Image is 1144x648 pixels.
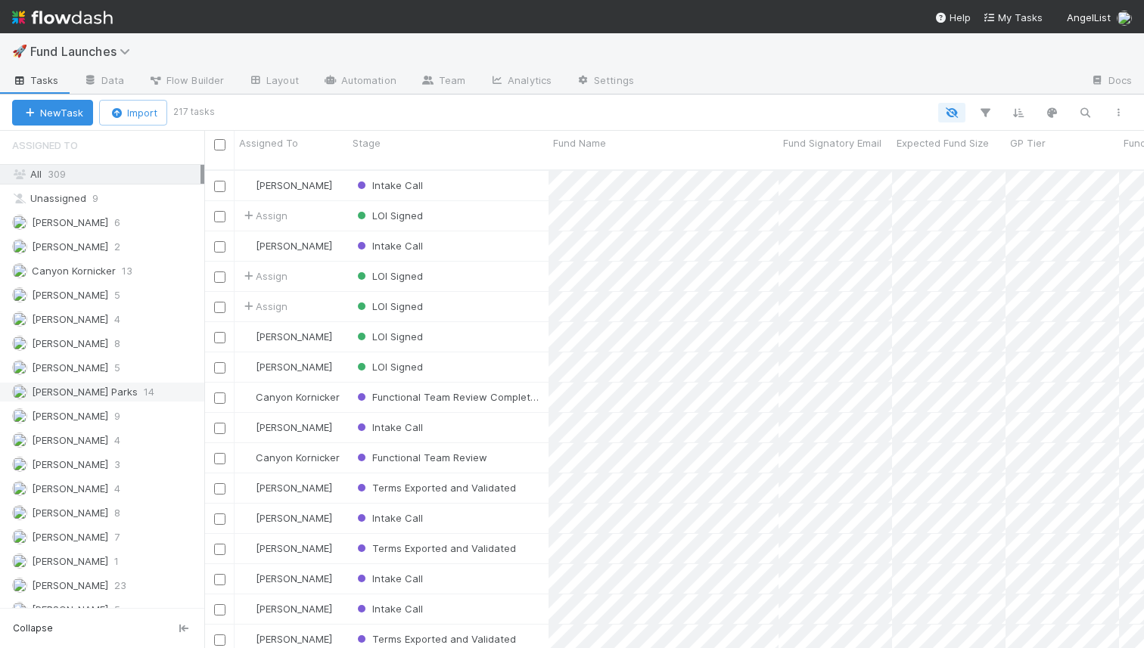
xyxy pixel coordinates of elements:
span: Intake Call [354,240,423,252]
span: Assign [241,268,288,284]
a: Layout [236,70,311,94]
div: [PERSON_NAME] [241,359,332,374]
div: Unassigned [12,189,201,208]
span: 5 [114,600,120,619]
span: Stage [353,135,381,150]
span: 3 [114,455,120,474]
span: Canyon Kornicker [256,451,340,464]
img: avatar_0a9e60f7-03da-485c-bb15-a40c44fcec20.png [1117,11,1132,26]
img: avatar_04f2f553-352a-453f-b9fb-c6074dc60769.png [12,505,27,520]
span: [PERSON_NAME] [32,313,108,325]
img: avatar_d1f4bd1b-0b26-4d9b-b8ad-69b413583d95.png [12,263,27,278]
img: avatar_784ea27d-2d59-4749-b480-57d513651deb.png [12,578,27,593]
img: avatar_ba76ddef-3fd0-4be4-9bc3-126ad567fcd5.png [12,457,27,472]
input: Toggle Row Selected [214,181,225,192]
span: 4 [114,431,120,450]
span: [PERSON_NAME] [256,633,332,645]
img: avatar_60e5bba5-e4c9-4ca2-8b5c-d649d5645218.png [241,542,253,554]
span: [PERSON_NAME] [32,361,108,374]
div: [PERSON_NAME] [241,420,332,435]
span: My Tasks [983,11,1043,23]
input: Toggle Row Selected [214,634,225,646]
a: Analytics [477,70,564,94]
img: avatar_9d20afb4-344c-4512-8880-fee77f5fe71b.png [241,361,253,373]
img: avatar_56903d4e-183f-4548-9968-339ac63075ae.png [241,572,253,584]
a: My Tasks [983,10,1043,25]
img: avatar_7e1c67d1-c55a-4d71-9394-c171c6adeb61.png [12,433,27,448]
span: [PERSON_NAME] [32,555,108,567]
div: [PERSON_NAME] [241,510,332,526]
span: [PERSON_NAME] [256,542,332,554]
span: [PERSON_NAME] [32,216,108,228]
img: avatar_2898ad1f-ea2e-452c-b8f6-739e10f1dc7d.png [12,553,27,569]
a: Automation [311,70,409,94]
img: avatar_8fe3758e-7d23-4e6b-a9f5-b81892974716.png [12,312,27,327]
img: avatar_f32b584b-9fa7-42e4-bca2-ac5b6bf32423.png [241,421,253,433]
div: Functional Team Review Completed [354,389,541,405]
img: avatar_ac990a78-52d7-40f8-b1fe-cbbd1cda261e.png [241,482,253,494]
span: Intake Call [354,603,423,615]
a: Team [409,70,477,94]
div: Intake Call [354,601,423,616]
img: avatar_18c010e4-930e-4480-823a-7726a265e9dd.png [12,215,27,230]
input: Toggle Row Selected [214,211,225,222]
img: avatar_6cb813a7-f212-4ca3-9382-463c76e0b247.png [12,336,27,351]
img: avatar_4aa8e4fd-f2b7-45ba-a6a5-94a913ad1fe4.png [12,360,27,375]
span: Fund Launches [30,44,138,59]
span: [PERSON_NAME] [32,458,108,470]
div: [PERSON_NAME] [241,178,332,193]
span: [PERSON_NAME] [32,603,108,615]
span: [PERSON_NAME] [32,410,108,422]
span: Functional Team Review Completed [354,391,542,403]
img: avatar_d1f4bd1b-0b26-4d9b-b8ad-69b413583d95.png [241,391,253,403]
span: Terms Exported and Validated [354,542,516,554]
span: [PERSON_NAME] Parks [32,386,138,398]
div: LOI Signed [354,299,423,314]
span: Fund Name [553,135,606,150]
a: Flow Builder [136,70,236,94]
span: 9 [114,407,120,426]
span: GP Tier [1010,135,1046,150]
div: Intake Call [354,571,423,586]
span: Flow Builder [148,73,224,88]
div: Intake Call [354,420,423,435]
span: Canyon Kornicker [256,391,340,403]
div: Terms Exported and Validated [354,541,516,556]
input: Toggle Row Selected [214,544,225,555]
span: [PERSON_NAME] [32,434,108,446]
span: [PERSON_NAME] [32,337,108,349]
input: Toggle Row Selected [214,241,225,253]
span: [PERSON_NAME] [32,531,108,543]
img: avatar_60e5bba5-e4c9-4ca2-8b5c-d649d5645218.png [12,287,27,302]
input: Toggle All Rows Selected [214,139,225,150]
div: Intake Call [354,178,423,193]
span: Assigned To [12,130,78,160]
input: Toggle Row Selected [214,453,225,464]
span: Fund Signatory Email [783,135,881,150]
a: Settings [564,70,646,94]
span: LOI Signed [354,209,423,222]
span: [PERSON_NAME] [256,572,332,584]
span: Intake Call [354,421,423,433]
img: avatar_5f70d5aa-aee0-4934-b4c6-fe98e66e39e6.png [12,384,27,399]
input: Toggle Row Selected [214,362,225,374]
img: avatar_462714f4-64db-4129-b9df-50d7d164b9fc.png [12,602,27,617]
input: Toggle Row Selected [214,423,225,434]
div: LOI Signed [354,359,423,374]
span: 🚀 [12,45,27,57]
span: Assign [241,299,288,314]
span: Assign [241,208,288,223]
span: [PERSON_NAME] [256,421,332,433]
span: Assigned To [239,135,298,150]
span: 9 [92,189,98,208]
span: 4 [114,310,120,329]
div: [PERSON_NAME] [241,601,332,616]
div: Intake Call [354,510,423,526]
img: avatar_5efa0666-8651-45e1-ad93-d350fecd9671.png [241,240,253,252]
span: LOI Signed [354,300,423,312]
span: 14 [144,383,154,402]
span: 8 [114,504,120,522]
div: Canyon Kornicker [241,450,340,465]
